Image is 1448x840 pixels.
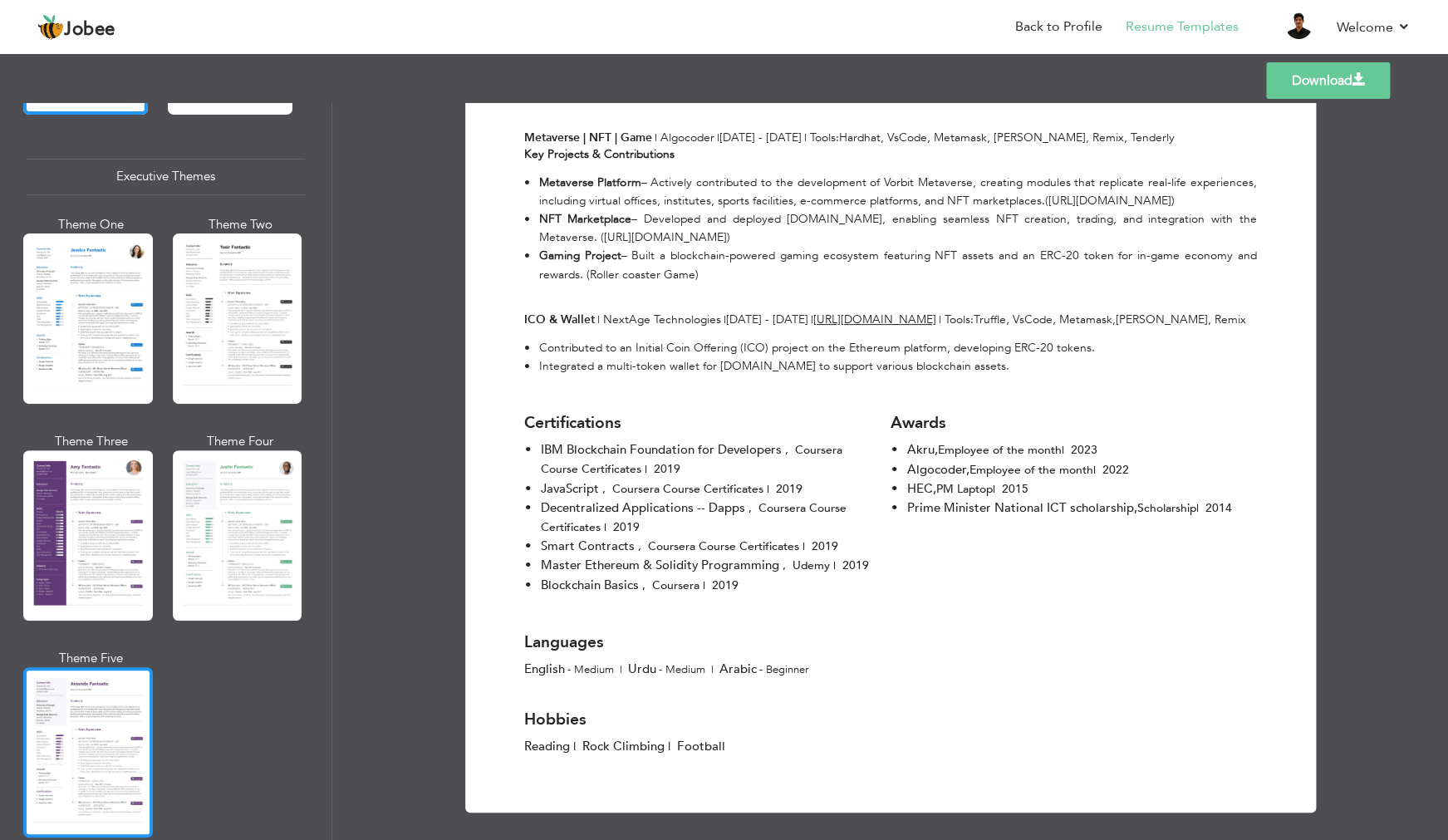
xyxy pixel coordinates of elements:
span: Prime Minister National ICT scholarship [907,499,1134,516]
div: Languages [524,631,1247,654]
span: | [711,662,714,677]
p: – Developed and deployed [DOMAIN_NAME], enabling seamless NFT creation, trading, and integration ... [538,210,1256,247]
span: | [668,738,670,754]
span: , [933,480,936,497]
span: IBM Blockchain Foundation for Developers [541,441,782,458]
span: , Coursera Course Certificates [541,500,847,535]
span: Employee of the month [969,462,1093,478]
span: - Medium [659,662,705,677]
span: Master Ethereum & Solidity Programming [541,557,779,573]
span: , [935,441,938,458]
span: - Medium [567,662,614,677]
span: English [524,661,565,677]
span: - Beginner [759,662,808,677]
div: Executive Themes [27,159,305,194]
a: Jobee [37,14,115,41]
span: , [1134,499,1137,516]
span: Blockchain Basics [541,577,639,593]
img: jobee.io [37,14,64,41]
a: Resume Templates [1126,17,1239,37]
span: | 2022 [1093,462,1129,478]
span: | 2019 [767,481,803,497]
span: Truffle, VsCode, Metamask,[PERSON_NAME], Remix [974,312,1246,327]
span: | Tools: [939,312,1246,327]
span: | 2023 [1062,442,1097,458]
strong: Gaming Project [538,248,621,263]
div: Theme Two [176,216,306,233]
div: Certifications [524,412,881,435]
a: [URL][DOMAIN_NAME] [813,312,936,327]
span: Awards [891,412,946,434]
strong: Metaverse Platform [538,174,641,190]
a: Back to Profile [1015,17,1102,37]
span: | [573,738,576,754]
span: | [724,312,726,327]
p: – Actively contributed to the development of Vorbit Metaverse, creating modules that replicate re... [538,174,1256,210]
span: | [717,130,719,145]
div: Hobbies [524,709,1247,731]
div: Theme Four [176,433,306,450]
span: Urdu [628,661,656,677]
span: Scholarship [1137,500,1196,516]
span: HEC [907,480,933,497]
div: Theme One [27,216,156,233]
span: Reading [524,738,582,754]
span: Employee of the month [938,442,1062,458]
span: | 2019 [803,538,838,554]
span: Metaverse | NFT | Game [524,130,652,145]
a: Welcome [1337,17,1411,37]
span: Jobee [64,21,115,39]
span: Arabic [719,661,757,677]
span: | 2019 [703,577,739,593]
span: , [966,461,969,478]
div: Theme Three [27,433,156,450]
span: Rock Climbing [582,738,677,754]
span: | Algocoder [655,130,714,145]
span: | 2019 [604,519,640,535]
span: [DATE] - [DATE] [724,312,808,327]
strong: NFT Marketplace [538,211,631,227]
p: Integrated a multi-token wallet for [DOMAIN_NAME] to support various blockchain assets. [538,357,1094,376]
span: , Coursera Course Certificates [638,538,799,554]
span: , Coursera Course Certificates [602,481,763,497]
span: | 2015 [993,481,1028,497]
span: | NextAge Technologies [597,312,721,327]
span: | Tools: [804,130,1175,145]
img: Profile Img [1285,12,1312,39]
span: | 2019 [645,461,680,477]
span: Football [677,738,725,754]
span: | 2019 [833,558,869,573]
div: Theme Five [27,650,156,667]
a: Download [1266,62,1390,99]
span: Akru [907,441,935,458]
span: | [620,662,622,677]
span: , Udemy [783,558,830,573]
span: | 2014 [1196,500,1232,516]
span: Algocoder [907,461,966,478]
p: – Built a blockchain-powered gaming ecosystem featuring NFT assets and an ERC-20 token for in-gam... [538,247,1256,283]
strong: Key Projects & Contributions [524,146,675,162]
span: Smart Contracts [541,538,635,554]
span: , Coursera [642,577,699,593]
span: | [811,312,936,327]
span: PM Laptop [936,481,993,497]
span: JavaScript [541,480,599,497]
p: Contributed to an Initial Coin Offering (ICO) project on the Ethereum platform, developing ERC-20... [538,339,1094,357]
span: Decentralized Applications -- Dapps [541,499,745,516]
span: ICO & Wallet [524,312,595,327]
span: [DATE] - [DATE] [717,130,802,145]
span: Hardhat, VsCode, Metamask, [PERSON_NAME], Remix, Tenderly [839,130,1175,145]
